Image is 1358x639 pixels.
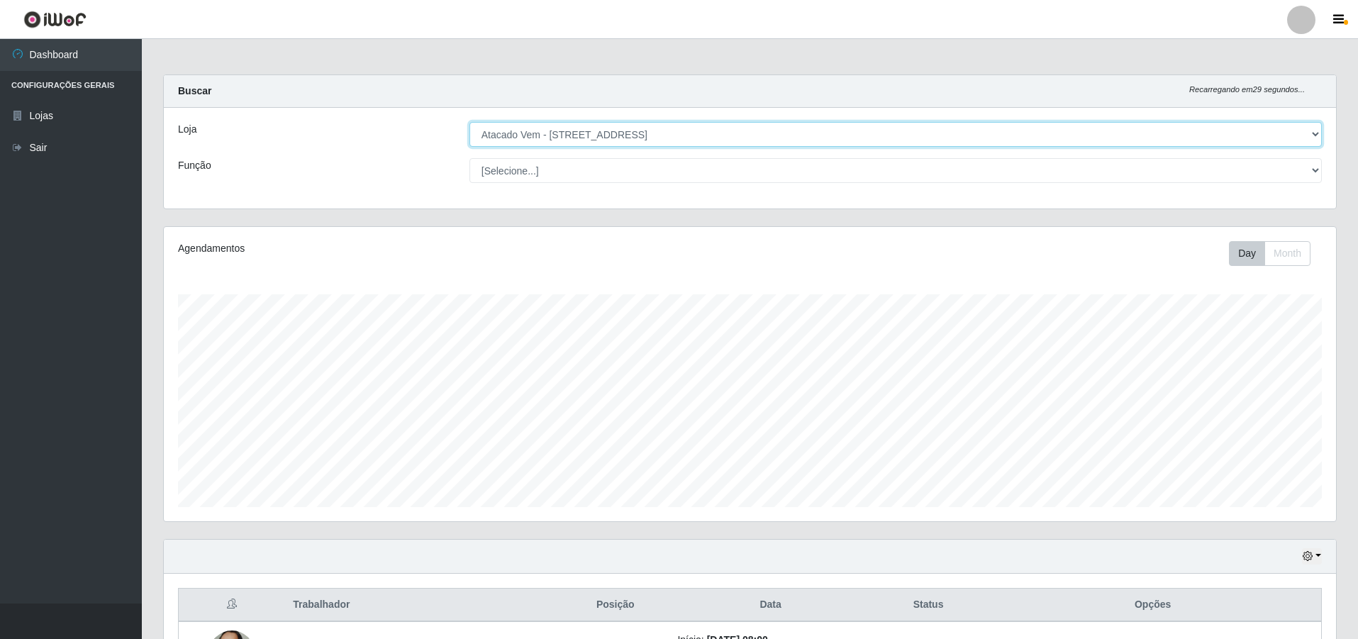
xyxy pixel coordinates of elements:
[984,589,1321,622] th: Opções
[23,11,87,28] img: CoreUI Logo
[872,589,985,622] th: Status
[562,589,669,622] th: Posição
[178,122,196,137] label: Loja
[284,589,562,622] th: Trabalhador
[178,85,211,96] strong: Buscar
[1264,241,1310,266] button: Month
[1229,241,1265,266] button: Day
[669,589,872,622] th: Data
[178,158,211,173] label: Função
[178,241,642,256] div: Agendamentos
[1229,241,1310,266] div: First group
[1189,85,1305,94] i: Recarregando em 29 segundos...
[1229,241,1322,266] div: Toolbar with button groups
